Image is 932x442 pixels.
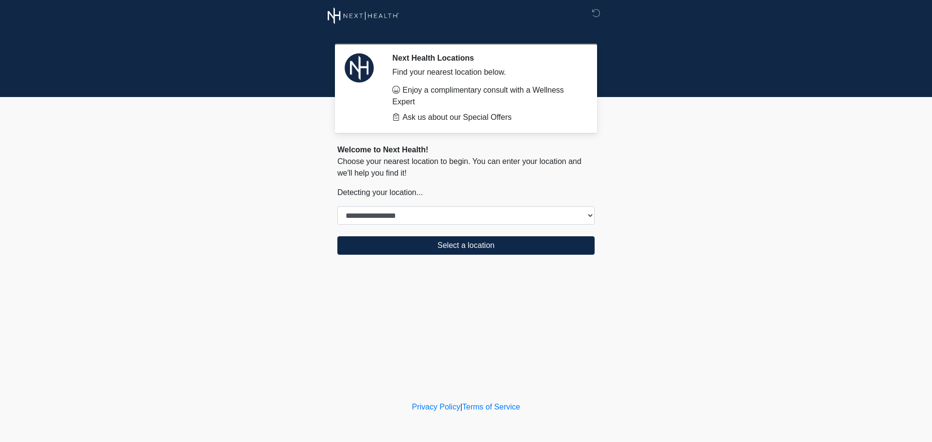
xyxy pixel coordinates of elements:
img: Agent Avatar [345,53,374,82]
img: Next Health Wellness Logo [328,7,399,24]
div: Find your nearest location below. [392,66,580,78]
a: | [460,403,462,411]
span: Detecting your location... [337,188,423,196]
h2: Next Health Locations [392,53,580,63]
a: Terms of Service [462,403,520,411]
a: Privacy Policy [412,403,461,411]
div: Welcome to Next Health! [337,144,595,156]
button: Select a location [337,236,595,255]
span: Choose your nearest location to begin. You can enter your location and we'll help you find it! [337,157,582,177]
li: Ask us about our Special Offers [392,112,580,123]
li: Enjoy a complimentary consult with a Wellness Expert [392,84,580,108]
